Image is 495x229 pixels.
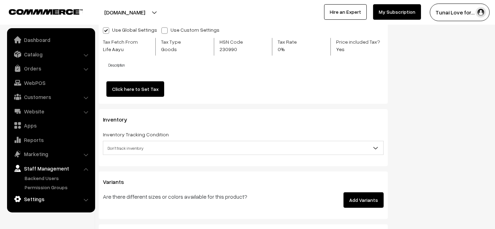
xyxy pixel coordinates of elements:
span: Yes [336,45,384,53]
label: Price included Tax? [336,38,384,53]
button: [DOMAIN_NAME] [80,4,170,21]
h4: Description [109,63,384,67]
a: Customers [9,91,93,103]
a: Staff Management [9,162,93,175]
button: Add Variants [344,192,384,208]
span: Inventory [103,116,136,123]
span: Goods [161,45,197,53]
a: Orders [9,62,93,75]
a: COMMMERCE [9,7,70,16]
label: Use Custom Settings [161,26,223,33]
span: 230990 [219,45,260,53]
a: Hire an Expert [324,4,367,20]
a: Marketing [9,148,93,160]
label: HSN Code [219,38,260,53]
span: Life Aayu [103,45,150,53]
button: Tunai Love for… [430,4,490,21]
a: Click here to Set Tax [106,81,164,97]
label: Use Global Settings [103,26,157,33]
span: Don't track inventory [103,142,383,154]
a: Permission Groups [23,184,93,191]
a: Settings [9,193,93,205]
a: Backend Users [23,174,93,182]
a: Reports [9,134,93,146]
img: user [476,7,486,18]
label: Tax Rate [278,38,304,53]
label: Inventory Tracking Condition [103,131,169,138]
label: Tax Fetch From [103,38,150,53]
a: Website [9,105,93,118]
a: Apps [9,119,93,132]
img: COMMMERCE [9,9,83,14]
span: Don't track inventory [103,141,384,155]
a: My Subscription [373,4,421,20]
a: Dashboard [9,33,93,46]
p: Are there different sizes or colors available for this product? [103,192,286,201]
label: Tax Type [161,38,197,53]
span: 0% [278,45,304,53]
a: WebPOS [9,76,93,89]
span: Variants [103,178,132,185]
a: Catalog [9,48,93,61]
